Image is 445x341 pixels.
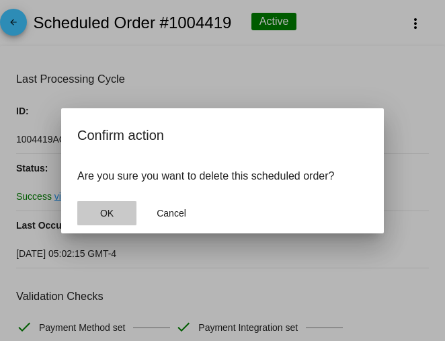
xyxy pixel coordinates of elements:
p: Are you sure you want to delete this scheduled order? [77,170,368,182]
span: OK [100,208,114,219]
h2: Confirm action [77,124,368,146]
button: Close dialog [142,201,201,225]
button: Close dialog [77,201,136,225]
span: Cancel [157,208,186,219]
